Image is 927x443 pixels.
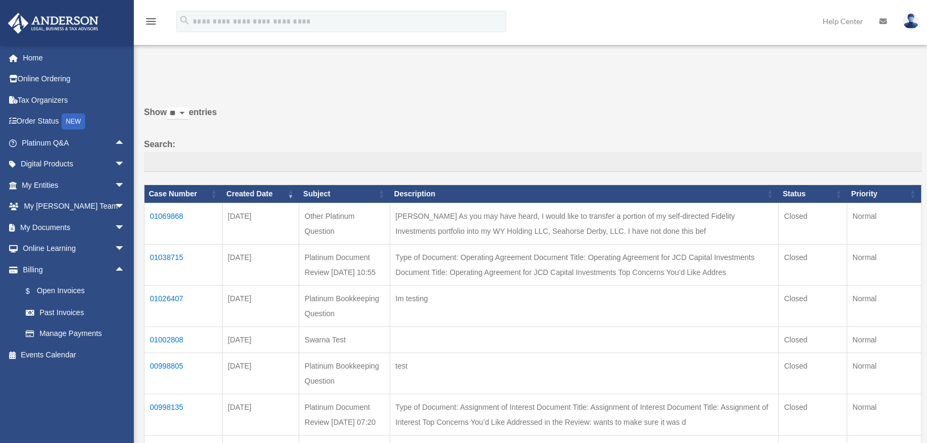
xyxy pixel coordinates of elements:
[778,327,847,353] td: Closed
[7,89,141,111] a: Tax Organizers
[778,245,847,286] td: Closed
[7,68,141,90] a: Online Ordering
[115,132,136,154] span: arrow_drop_up
[903,13,919,29] img: User Pic
[15,323,141,345] a: Manage Payments
[847,245,921,286] td: Normal
[167,108,189,120] select: Showentries
[222,245,299,286] td: [DATE]
[222,394,299,436] td: [DATE]
[115,259,136,281] span: arrow_drop_up
[390,203,778,245] td: [PERSON_NAME] As you may have heard, I would like to transfer a portion of my self-directed Fidel...
[7,132,136,154] a: Platinum Q&Aarrow_drop_up
[390,394,778,436] td: Type of Document: Assignment of Interest Document Title: Assignment of Interest Document Title: A...
[145,15,157,28] i: menu
[7,111,141,133] a: Order StatusNEW
[222,327,299,353] td: [DATE]
[7,238,141,259] a: Online Learningarrow_drop_down
[115,217,136,239] span: arrow_drop_down
[115,238,136,260] span: arrow_drop_down
[778,394,847,436] td: Closed
[115,174,136,196] span: arrow_drop_down
[144,152,922,172] input: Search:
[390,185,778,203] th: Description: activate to sort column ascending
[299,394,390,436] td: Platinum Document Review [DATE] 07:20
[145,203,223,245] td: 01069868
[145,19,157,28] a: menu
[7,344,141,365] a: Events Calendar
[778,203,847,245] td: Closed
[7,47,141,68] a: Home
[299,327,390,353] td: Swarna Test
[222,353,299,394] td: [DATE]
[145,353,223,394] td: 00998805
[390,353,778,394] td: test
[299,286,390,327] td: Platinum Bookkeeping Question
[847,203,921,245] td: Normal
[299,203,390,245] td: Other Platinum Question
[778,185,847,203] th: Status: activate to sort column ascending
[62,113,85,129] div: NEW
[32,285,37,298] span: $
[5,13,102,34] img: Anderson Advisors Platinum Portal
[7,174,141,196] a: My Entitiesarrow_drop_down
[222,203,299,245] td: [DATE]
[145,327,223,353] td: 01002808
[7,154,141,175] a: Digital Productsarrow_drop_down
[7,217,141,238] a: My Documentsarrow_drop_down
[144,137,922,172] label: Search:
[299,245,390,286] td: Platinum Document Review [DATE] 10:55
[299,185,390,203] th: Subject: activate to sort column ascending
[7,196,141,217] a: My [PERSON_NAME] Teamarrow_drop_down
[145,286,223,327] td: 01026407
[179,14,191,26] i: search
[778,353,847,394] td: Closed
[222,185,299,203] th: Created Date: activate to sort column ascending
[847,327,921,353] td: Normal
[778,286,847,327] td: Closed
[390,245,778,286] td: Type of Document: Operating Agreement Document Title: Operating Agreement for JCD Capital Investm...
[115,154,136,175] span: arrow_drop_down
[222,286,299,327] td: [DATE]
[15,280,141,302] a: $Open Invoices
[847,185,921,203] th: Priority: activate to sort column ascending
[390,286,778,327] td: Im testing
[145,185,223,203] th: Case Number: activate to sort column ascending
[145,245,223,286] td: 01038715
[115,196,136,218] span: arrow_drop_down
[847,353,921,394] td: Normal
[15,302,141,323] a: Past Invoices
[847,286,921,327] td: Normal
[299,353,390,394] td: Platinum Bookkeeping Question
[144,105,922,131] label: Show entries
[145,394,223,436] td: 00998135
[7,259,141,280] a: Billingarrow_drop_up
